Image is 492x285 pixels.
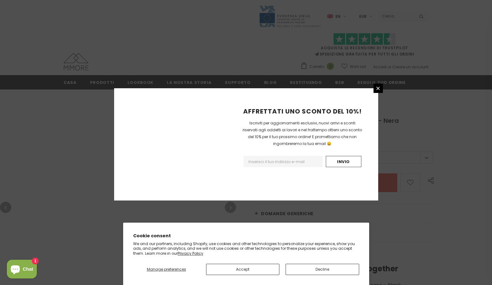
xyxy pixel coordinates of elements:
[178,251,203,256] a: Privacy Policy
[133,233,359,239] h2: Cookie consent
[374,84,383,93] a: Chiudi
[147,267,186,272] span: Manage preferences
[244,156,323,167] input: Email Address
[5,260,39,280] inbox-online-store-chat: Shopify online store chat
[206,264,279,275] button: Accept
[326,156,361,167] input: Invio
[243,107,362,116] span: AFFRETTATI UNO SCONTO DEL 10%!
[133,241,359,256] p: We and our partners, including Shopify, use cookies and other technologies to personalize your ex...
[243,120,362,146] span: Iscriviti per aggiornamenti esclusivi, nuovi arrivi e sconti riservati agli addetti ai lavori e n...
[286,264,359,275] button: Decline
[133,264,200,275] button: Manage preferences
